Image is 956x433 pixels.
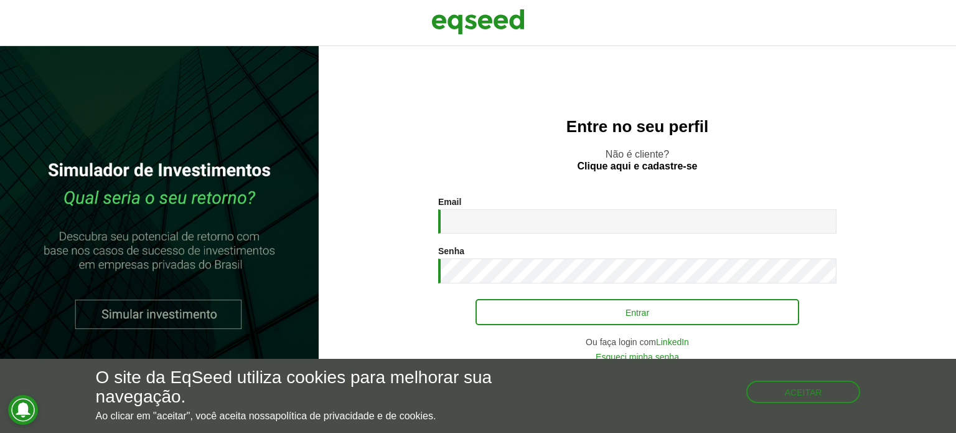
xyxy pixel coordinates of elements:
[438,338,836,346] div: Ou faça login com
[96,368,555,407] h5: O site da EqSeed utiliza cookies para melhorar sua navegação.
[596,353,679,361] a: Esqueci minha senha
[344,148,931,172] p: Não é cliente?
[431,6,525,37] img: EqSeed Logo
[96,410,555,422] p: Ao clicar em "aceitar", você aceita nossa .
[656,338,689,346] a: LinkedIn
[746,381,861,403] button: Aceitar
[344,118,931,136] h2: Entre no seu perfil
[275,411,433,421] a: política de privacidade e de cookies
[438,247,464,255] label: Senha
[476,299,799,325] button: Entrar
[438,197,461,206] label: Email
[578,161,698,171] a: Clique aqui e cadastre-se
